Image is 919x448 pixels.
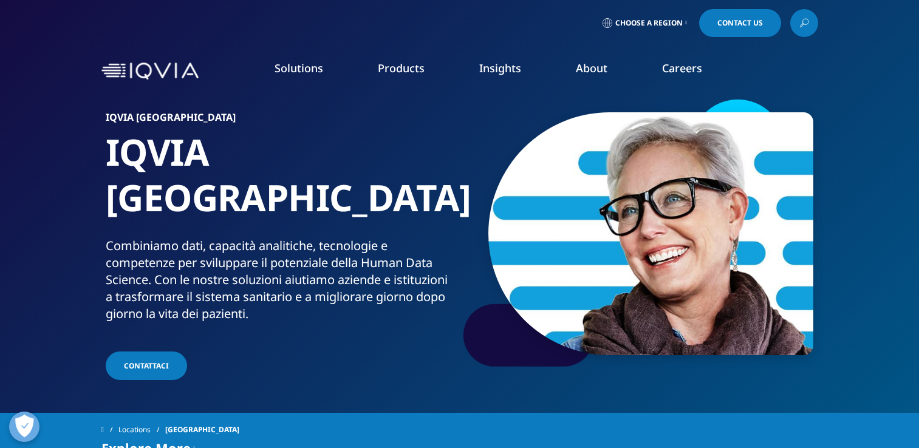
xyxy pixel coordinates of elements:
[106,351,187,380] a: Contattaci
[275,61,323,75] a: Solutions
[106,129,455,237] h1: IQVIA [GEOGRAPHIC_DATA]
[106,237,455,330] p: Combiniamo dati, capacità analitiche, tecnologie e competenze per sviluppare il potenziale della ...
[717,19,763,27] span: Contact Us
[9,412,39,442] button: Apri preferenze
[488,112,813,355] img: 24_rbuportraitoption.jpg
[479,61,521,75] a: Insights
[165,419,239,441] span: [GEOGRAPHIC_DATA]
[699,9,781,37] a: Contact Us
[118,419,165,441] a: Locations
[124,361,169,371] span: Contattaci
[203,42,818,100] nav: Primary
[576,61,607,75] a: About
[106,112,455,129] h6: IQVIA [GEOGRAPHIC_DATA]
[378,61,425,75] a: Products
[615,18,683,28] span: Choose a Region
[662,61,702,75] a: Careers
